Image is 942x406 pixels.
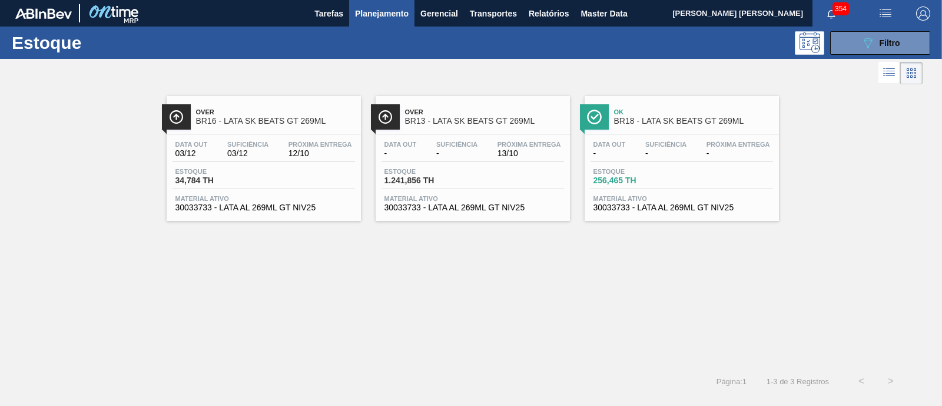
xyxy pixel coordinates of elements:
[288,141,352,148] span: Próxima Entrega
[830,31,930,55] button: Filtro
[15,8,72,19] img: TNhmsLtSVTkK8tSr43FrP2fwEKptu5GPRR3wAAAABJRU5ErkJggg==
[576,87,785,221] a: ÍconeOkBR18 - LATA SK BEATS GT 269MLData out-Suficiência-Próxima Entrega-Estoque256,465 THMateria...
[880,38,900,48] span: Filtro
[706,149,770,158] span: -
[581,6,627,21] span: Master Data
[878,6,893,21] img: userActions
[175,203,352,212] span: 30033733 - LATA AL 269ML GT NIV25
[832,2,849,15] span: 354
[645,141,686,148] span: Suficiência
[12,36,183,49] h1: Estoque
[175,195,352,202] span: Material ativo
[384,195,561,202] span: Material ativo
[420,6,458,21] span: Gerencial
[645,149,686,158] span: -
[593,149,626,158] span: -
[593,176,676,185] span: 256,465 TH
[812,5,850,22] button: Notificações
[384,141,417,148] span: Data out
[384,176,467,185] span: 1.241,856 TH
[614,108,773,115] span: Ok
[529,6,569,21] span: Relatórios
[497,141,561,148] span: Próxima Entrega
[436,149,477,158] span: -
[384,203,561,212] span: 30033733 - LATA AL 269ML GT NIV25
[900,62,923,84] div: Visão em Cards
[593,203,770,212] span: 30033733 - LATA AL 269ML GT NIV25
[706,141,770,148] span: Próxima Entrega
[384,168,467,175] span: Estoque
[196,117,355,126] span: BR16 - LATA SK BEATS GT 269ML
[593,168,676,175] span: Estoque
[876,367,905,396] button: >
[355,6,409,21] span: Planejamento
[158,87,367,221] a: ÍconeOverBR16 - LATA SK BEATS GT 269MLData out03/12Suficiência03/12Próxima Entrega12/10Estoque34,...
[847,367,876,396] button: <
[367,87,576,221] a: ÍconeOverBR13 - LATA SK BEATS GT 269MLData out-Suficiência-Próxima Entrega13/10Estoque1.241,856 T...
[288,149,352,158] span: 12/10
[470,6,517,21] span: Transportes
[614,117,773,126] span: BR18 - LATA SK BEATS GT 269ML
[436,141,477,148] span: Suficiência
[227,141,268,148] span: Suficiência
[196,108,355,115] span: Over
[593,141,626,148] span: Data out
[764,377,829,386] span: 1 - 3 de 3 Registros
[405,117,564,126] span: BR13 - LATA SK BEATS GT 269ML
[378,110,393,124] img: Ícone
[175,149,208,158] span: 03/12
[175,168,258,175] span: Estoque
[169,110,184,124] img: Ícone
[497,149,561,158] span: 13/10
[717,377,747,386] span: Página : 1
[878,62,900,84] div: Visão em Lista
[314,6,343,21] span: Tarefas
[795,31,824,55] div: Pogramando: nenhum usuário selecionado
[916,6,930,21] img: Logout
[384,149,417,158] span: -
[405,108,564,115] span: Over
[175,141,208,148] span: Data out
[587,110,602,124] img: Ícone
[593,195,770,202] span: Material ativo
[175,176,258,185] span: 34,784 TH
[227,149,268,158] span: 03/12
